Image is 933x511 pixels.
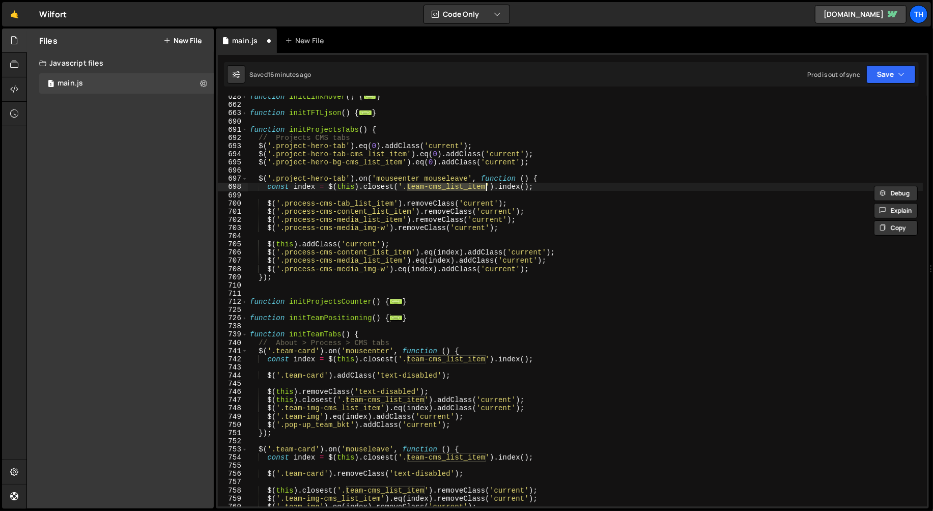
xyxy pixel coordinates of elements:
div: 691 [218,126,248,134]
div: 710 [218,281,248,290]
div: 663 [218,109,248,117]
span: 1 [48,80,54,89]
div: 696 [218,166,248,175]
div: 690 [218,118,248,126]
span: ... [359,110,372,116]
div: 708 [218,265,248,273]
div: 707 [218,257,248,265]
div: 744 [218,372,248,380]
div: Javascript files [27,53,214,73]
div: 705 [218,240,248,248]
div: 662 [218,101,248,109]
button: New File [163,37,202,45]
button: Code Only [424,5,510,23]
div: 702 [218,216,248,224]
div: 697 [218,175,248,183]
div: 756 [218,470,248,478]
div: 742 [218,355,248,363]
div: 698 [218,183,248,191]
a: Th [910,5,928,23]
div: 16 minutes ago [268,70,311,79]
div: 749 [218,413,248,421]
div: Saved [249,70,311,79]
div: 753 [218,445,248,453]
div: 758 [218,487,248,495]
div: 699 [218,191,248,200]
div: 751 [218,429,248,437]
div: 757 [218,478,248,486]
div: 746 [218,388,248,396]
div: 16468/44594.js [39,73,214,94]
div: 738 [218,322,248,330]
div: 741 [218,347,248,355]
div: 754 [218,453,248,462]
div: 709 [218,273,248,281]
div: 747 [218,396,248,404]
div: 740 [218,339,248,347]
div: Prod is out of sync [807,70,860,79]
div: main.js [58,79,83,88]
div: 701 [218,208,248,216]
div: 692 [218,134,248,142]
div: 750 [218,421,248,429]
div: 726 [218,314,248,322]
div: 711 [218,290,248,298]
button: Save [866,65,916,83]
div: 743 [218,363,248,372]
div: 703 [218,224,248,232]
div: 695 [218,158,248,166]
button: Copy [874,220,918,236]
span: ... [389,299,403,304]
div: 752 [218,437,248,445]
div: main.js [232,36,258,46]
div: Wilfort [39,8,67,20]
div: 739 [218,330,248,338]
div: 745 [218,380,248,388]
a: 🤙 [2,2,27,26]
div: 725 [218,306,248,314]
h2: Files [39,35,58,46]
div: 712 [218,298,248,306]
div: 759 [218,495,248,503]
div: 694 [218,150,248,158]
button: Debug [874,186,918,201]
span: ... [389,315,403,321]
div: 748 [218,404,248,412]
div: 628 [218,93,248,101]
div: New File [285,36,328,46]
div: 760 [218,503,248,511]
div: 755 [218,462,248,470]
a: [DOMAIN_NAME] [815,5,907,23]
button: Explain [874,203,918,218]
div: 700 [218,200,248,208]
span: ... [363,94,376,99]
div: 704 [218,232,248,240]
div: 706 [218,248,248,257]
div: 693 [218,142,248,150]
